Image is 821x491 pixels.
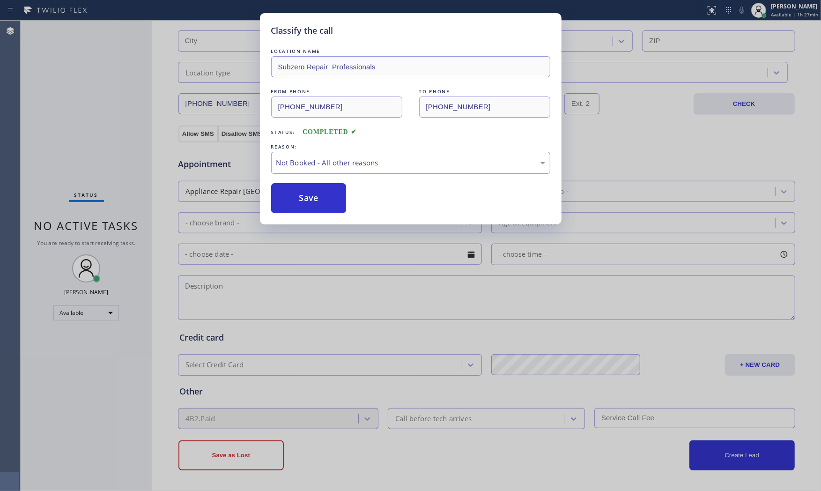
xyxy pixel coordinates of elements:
div: Not Booked - All other reasons [276,157,545,168]
h5: Classify the call [271,24,333,37]
div: LOCATION NAME [271,46,550,56]
input: To phone [419,97,550,118]
div: FROM PHONE [271,87,402,97]
input: From phone [271,97,402,118]
div: TO PHONE [419,87,550,97]
button: Save [271,183,347,213]
span: Status: [271,129,296,135]
span: COMPLETED [303,128,357,135]
div: REASON: [271,142,550,152]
